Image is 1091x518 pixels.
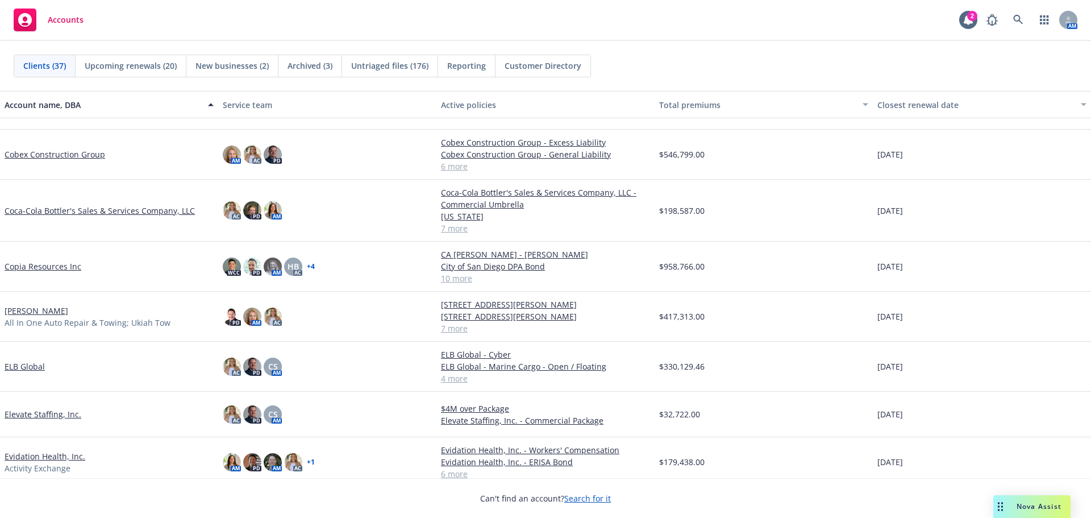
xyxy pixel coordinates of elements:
[441,322,650,334] a: 7 more
[307,459,315,466] a: + 1
[5,99,201,111] div: Account name, DBA
[441,136,650,148] a: Cobex Construction Group - Excess Liability
[659,148,705,160] span: $546,799.00
[284,453,302,471] img: photo
[441,299,650,310] a: [STREET_ADDRESS][PERSON_NAME]
[441,456,650,468] a: Evidation Health, Inc. - ERISA Bond
[1033,9,1056,31] a: Switch app
[5,305,68,317] a: [PERSON_NAME]
[659,408,700,420] span: $32,722.00
[873,91,1091,118] button: Closest renewal date
[441,349,650,360] a: ELB Global - Cyber
[655,91,873,118] button: Total premiums
[480,492,611,504] span: Can't find an account?
[223,453,241,471] img: photo
[243,258,261,276] img: photo
[659,205,705,217] span: $198,587.00
[223,201,241,219] img: photo
[5,317,170,329] span: All In One Auto Repair & Towing; Ukiah Tow
[659,360,705,372] span: $330,129.46
[877,260,903,272] span: [DATE]
[441,248,650,260] a: CA [PERSON_NAME] - [PERSON_NAME]
[264,308,282,326] img: photo
[441,222,650,234] a: 7 more
[268,408,278,420] span: CS
[195,60,269,72] span: New businesses (2)
[288,260,299,272] span: HB
[243,201,261,219] img: photo
[441,310,650,322] a: [STREET_ADDRESS][PERSON_NAME]
[981,9,1003,31] a: Report a Bug
[877,310,903,322] span: [DATE]
[441,468,650,480] a: 6 more
[877,99,1074,111] div: Closest renewal date
[5,360,45,372] a: ELB Global
[85,60,177,72] span: Upcoming renewals (20)
[243,146,261,164] img: photo
[223,308,241,326] img: photo
[447,60,486,72] span: Reporting
[564,493,611,504] a: Search for it
[877,456,903,468] span: [DATE]
[288,60,332,72] span: Archived (3)
[441,360,650,372] a: ELB Global - Marine Cargo - Open / Floating
[5,148,105,160] a: Cobex Construction Group
[877,148,903,160] span: [DATE]
[264,201,282,219] img: photo
[993,495,1071,518] button: Nova Assist
[505,60,581,72] span: Customer Directory
[441,160,650,172] a: 6 more
[441,260,650,272] a: City of San Diego DPA Bond
[268,360,278,372] span: CS
[351,60,428,72] span: Untriaged files (176)
[877,360,903,372] span: [DATE]
[307,263,315,270] a: + 4
[967,11,977,21] div: 2
[243,358,261,376] img: photo
[23,60,66,72] span: Clients (37)
[993,495,1007,518] div: Drag to move
[441,272,650,284] a: 10 more
[223,146,241,164] img: photo
[243,453,261,471] img: photo
[877,408,903,420] span: [DATE]
[441,444,650,456] a: Evidation Health, Inc. - Workers' Compensation
[264,453,282,471] img: photo
[877,205,903,217] span: [DATE]
[5,260,81,272] a: Copia Resources Inc
[441,187,650,210] a: Coca-Cola Bottler's Sales & Services Company, LLC - Commercial Umbrella
[223,358,241,376] img: photo
[436,91,655,118] button: Active policies
[223,258,241,276] img: photo
[441,403,650,415] a: $4M over Package
[441,99,650,111] div: Active policies
[659,260,705,272] span: $958,766.00
[441,415,650,426] a: Elevate Staffing, Inc. - Commercial Package
[264,258,282,276] img: photo
[48,15,84,24] span: Accounts
[223,99,432,111] div: Service team
[5,408,81,420] a: Elevate Staffing, Inc.
[243,405,261,424] img: photo
[441,148,650,160] a: Cobex Construction Group - General Liability
[5,450,85,462] a: Evidation Health, Inc.
[659,456,705,468] span: $179,438.00
[9,4,88,36] a: Accounts
[5,205,195,217] a: Coca-Cola Bottler's Sales & Services Company, LLC
[1007,9,1030,31] a: Search
[223,405,241,424] img: photo
[218,91,436,118] button: Service team
[441,210,650,222] a: [US_STATE]
[441,372,650,384] a: 4 more
[264,146,282,164] img: photo
[243,308,261,326] img: photo
[1017,502,1061,511] span: Nova Assist
[659,99,856,111] div: Total premiums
